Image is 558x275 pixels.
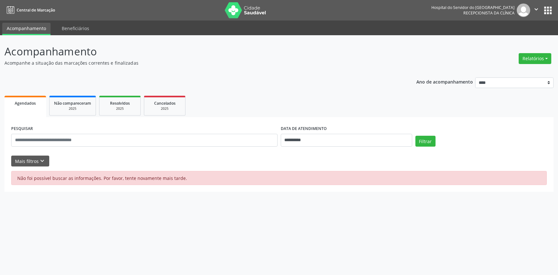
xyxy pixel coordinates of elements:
label: DATA DE ATENDIMENTO [281,124,327,134]
span: Cancelados [154,101,176,106]
span: Recepcionista da clínica [463,10,515,16]
a: Acompanhamento [2,23,51,35]
button: apps [542,5,554,16]
a: Central de Marcação [4,5,55,15]
button: Mais filtroskeyboard_arrow_down [11,156,49,167]
label: PESQUISAR [11,124,33,134]
span: Não compareceram [54,101,91,106]
img: img [517,4,530,17]
span: Resolvidos [110,101,130,106]
div: Hospital do Servidor do [GEOGRAPHIC_DATA] [431,5,515,10]
div: 2025 [104,106,136,111]
i: keyboard_arrow_down [39,158,46,165]
i:  [533,6,540,13]
button: Relatórios [519,53,551,64]
button: Filtrar [415,136,436,147]
span: Agendados [15,101,36,106]
button:  [530,4,542,17]
p: Ano de acompanhamento [416,77,473,85]
p: Acompanhamento [4,44,389,60]
div: Não foi possível buscar as informações. Por favor, tente novamente mais tarde. [11,171,547,185]
div: 2025 [149,106,181,111]
div: 2025 [54,106,91,111]
a: Beneficiários [57,23,94,34]
p: Acompanhe a situação das marcações correntes e finalizadas [4,60,389,66]
span: Central de Marcação [17,7,55,13]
